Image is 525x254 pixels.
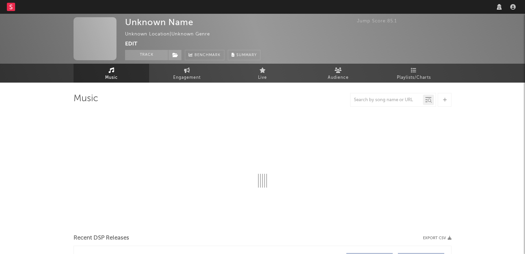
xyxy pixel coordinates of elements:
[125,17,193,27] div: Unknown Name
[125,30,218,39] div: Unknown Location | Unknown Genre
[228,50,260,60] button: Summary
[74,234,129,242] span: Recent DSP Releases
[194,51,221,60] span: Benchmark
[225,64,300,83] a: Live
[357,19,397,23] span: Jump Score: 85.1
[258,74,267,82] span: Live
[105,74,118,82] span: Music
[423,236,451,240] button: Export CSV
[185,50,224,60] a: Benchmark
[328,74,349,82] span: Audience
[149,64,225,83] a: Engagement
[236,53,257,57] span: Summary
[376,64,451,83] a: Playlists/Charts
[173,74,201,82] span: Engagement
[125,50,168,60] button: Track
[74,64,149,83] a: Music
[125,41,137,47] button: Edit
[300,64,376,83] a: Audience
[350,97,423,103] input: Search by song name or URL
[397,74,431,82] span: Playlists/Charts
